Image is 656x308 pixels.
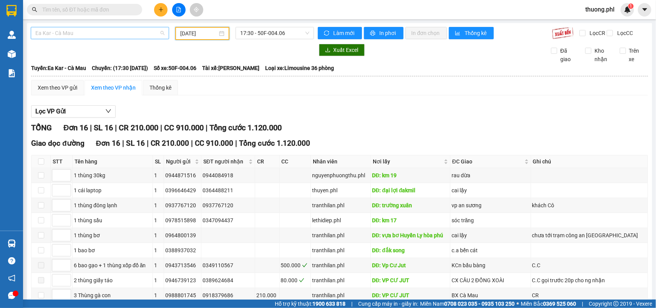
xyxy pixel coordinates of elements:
[582,300,583,308] span: |
[334,29,356,37] span: Làm mới
[452,291,530,300] div: BX Cà Mau
[201,183,255,198] td: 0364488211
[372,246,449,255] div: DĐ: đắk song
[164,123,204,132] span: CC 910.000
[8,292,15,299] span: message
[319,44,365,56] button: downloadXuất Excel
[201,198,255,213] td: 0937767120
[364,27,404,39] button: printerIn phơi
[372,216,449,225] div: DĐ: km 17
[153,155,164,168] th: SL
[31,105,116,118] button: Lọc VP Gửi
[201,213,255,228] td: 0347094437
[552,27,574,39] img: 9k=
[372,231,449,240] div: DĐ: vựa bơ Huyền Ly hòa phú
[74,276,151,285] div: 2 thùng giấy táo
[203,216,254,225] div: 0347094437
[74,186,151,195] div: 1 cái laptop
[312,276,369,285] div: tranthilan.phl
[119,123,158,132] span: CR 210.000
[203,291,254,300] div: 0918379686
[165,231,200,240] div: 0964800139
[115,123,117,132] span: |
[202,64,259,72] span: Tài xế: [PERSON_NAME]
[591,47,614,63] span: Kho nhận
[255,155,279,168] th: CR
[90,123,92,132] span: |
[8,275,15,282] span: notification
[203,171,254,180] div: 0944084918
[444,301,515,307] strong: 0708 023 035 - 0935 103 250
[8,240,16,248] img: warehouse-icon
[449,27,494,39] button: bar-chartThống kê
[195,139,233,148] span: CC 910.000
[190,3,203,17] button: aim
[8,31,16,39] img: warehouse-icon
[614,29,634,37] span: Lọc CC
[311,155,371,168] th: Nhân viên
[516,302,519,305] span: ⚪️
[180,29,218,38] input: 14/09/2025
[31,139,85,148] span: Giao dọc đường
[312,291,369,300] div: tranthilan.phl
[154,261,163,270] div: 1
[351,300,352,308] span: |
[318,27,362,39] button: syncLàm mới
[176,7,181,12] span: file-add
[201,273,255,288] td: 0389624684
[201,168,255,183] td: 0944084918
[8,69,16,77] img: solution-icon
[63,123,88,132] span: Đơn 16
[165,201,200,210] div: 0937767120
[521,300,576,308] span: Miền Bắc
[641,6,648,13] span: caret-down
[7,5,17,17] img: logo-vxr
[15,22,86,51] strong: Tổng đài hỗ trợ:
[370,30,377,37] span: printer
[532,291,646,300] div: CR
[280,155,311,168] th: CC
[122,139,124,148] span: |
[201,288,255,303] td: 0918379686
[165,261,200,270] div: 0943713546
[158,7,164,12] span: plus
[74,246,151,255] div: 1 bao bơ
[256,291,278,300] div: 210.000
[92,64,148,72] span: Chuyến: (17:30 [DATE])
[74,261,151,270] div: 6 bao gạo + 1 thùng xốp đồ ăn
[203,186,254,195] div: 0364488211
[532,261,646,270] div: C.C
[74,171,151,180] div: 1 thùng 30kg
[203,276,254,285] div: 0389624684
[452,261,530,270] div: KCn bầu bàng
[42,5,133,14] input: Tìm tên, số ĐT hoặc mã đơn
[105,108,111,114] span: down
[531,155,648,168] th: Ghi chú
[154,201,163,210] div: 1
[154,231,163,240] div: 1
[154,64,196,72] span: Số xe: 50F-004.06
[281,276,310,285] div: 80.000
[372,261,449,270] div: DĐ: Vp Cư Jut
[73,155,153,168] th: Tên hàng
[452,246,530,255] div: c.a bến cát
[638,3,651,17] button: caret-down
[74,291,151,300] div: 3 Thùng gà con
[240,27,309,39] span: 17:30 - 50F-004.06
[194,7,199,12] span: aim
[587,29,607,37] span: Lọc CR
[613,301,619,306] span: copyright
[624,6,631,13] img: icon-new-feature
[452,171,530,180] div: rau dừa
[35,107,66,116] span: Lọc VP Gửi
[201,258,255,273] td: 0349110567
[91,83,136,92] div: Xem theo VP nhận
[334,46,359,54] span: Xuất Excel
[312,301,345,307] strong: 1900 633 818
[51,155,73,168] th: STT
[372,201,449,210] div: DĐ: trường xuân
[312,261,369,270] div: tranthilan.phl
[38,83,77,92] div: Xem theo VP gửi
[455,30,462,37] span: bar-chart
[372,186,449,195] div: DĐ: đại lợi đakmil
